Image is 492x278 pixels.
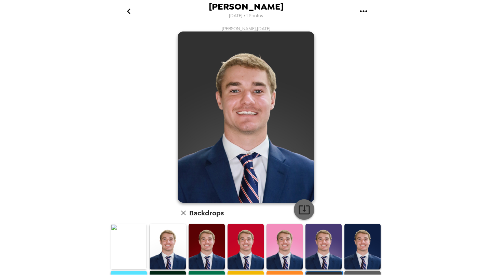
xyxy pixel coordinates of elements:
[222,26,271,31] span: [PERSON_NAME] , [DATE]
[111,224,147,269] img: Original
[209,2,284,11] span: [PERSON_NAME]
[189,207,224,218] h6: Backdrops
[178,31,314,203] img: user
[229,11,263,21] span: [DATE] • 1 Photos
